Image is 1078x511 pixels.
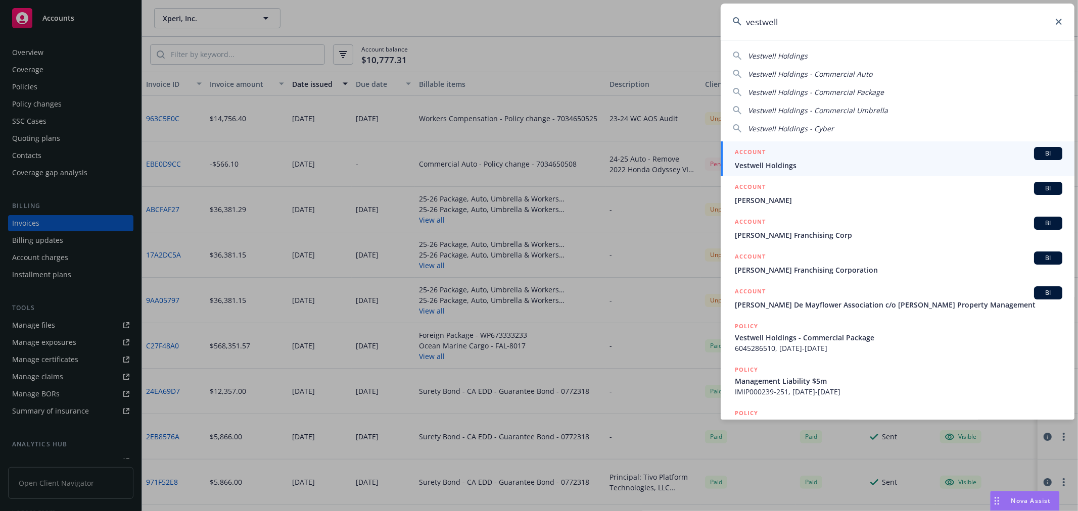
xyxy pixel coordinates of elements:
span: Vestwell Holdings - Commercial Package [735,332,1062,343]
h5: ACCOUNT [735,217,766,229]
input: Search... [721,4,1074,40]
h5: POLICY [735,365,758,375]
span: [PERSON_NAME] Franchising Corporation [735,265,1062,275]
span: [PERSON_NAME] [735,195,1062,206]
span: Vestwell Holdings [748,51,808,61]
div: Drag to move [991,491,1003,510]
h5: ACCOUNT [735,147,766,159]
h5: ACCOUNT [735,251,766,264]
span: Vestwell Holdings - Commercial Umbrella [748,106,888,115]
a: POLICYManagement Liability $5mIMIP000239-251, [DATE]-[DATE] [721,359,1074,402]
span: BI [1038,184,1058,193]
h5: POLICY [735,408,758,418]
span: Nova Assist [1011,496,1051,505]
span: BI [1038,288,1058,297]
span: BI [1038,149,1058,158]
span: BI [1038,219,1058,228]
a: ACCOUNTBI[PERSON_NAME] [721,176,1074,211]
span: Vestwell Holdings - Cyber [748,124,834,133]
span: 6045286510, [DATE]-[DATE] [735,343,1062,353]
a: ACCOUNTBI[PERSON_NAME] Franchising Corp [721,211,1074,246]
h5: POLICY [735,321,758,331]
span: Management Liability $5m [735,376,1062,386]
span: [PERSON_NAME] De Mayflower Association c/o [PERSON_NAME] Property Management [735,299,1062,310]
span: BI [1038,253,1058,263]
a: POLICYVestwell Holdings - Commercial Package6045286510, [DATE]-[DATE] [721,316,1074,359]
h5: ACCOUNT [735,286,766,298]
span: Vestwell Holdings [735,160,1062,171]
a: POLICYCA Only [721,402,1074,446]
span: Vestwell Holdings - Commercial Package [748,87,884,97]
a: ACCOUNTBI[PERSON_NAME] De Mayflower Association c/o [PERSON_NAME] Property Management [721,281,1074,316]
h5: ACCOUNT [735,182,766,194]
button: Nova Assist [990,491,1060,511]
span: [PERSON_NAME] Franchising Corp [735,230,1062,240]
span: IMIP000239-251, [DATE]-[DATE] [735,386,1062,397]
a: ACCOUNTBIVestwell Holdings [721,141,1074,176]
a: ACCOUNTBI[PERSON_NAME] Franchising Corporation [721,246,1074,281]
span: CA Only [735,419,1062,430]
span: Vestwell Holdings - Commercial Auto [748,69,872,79]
